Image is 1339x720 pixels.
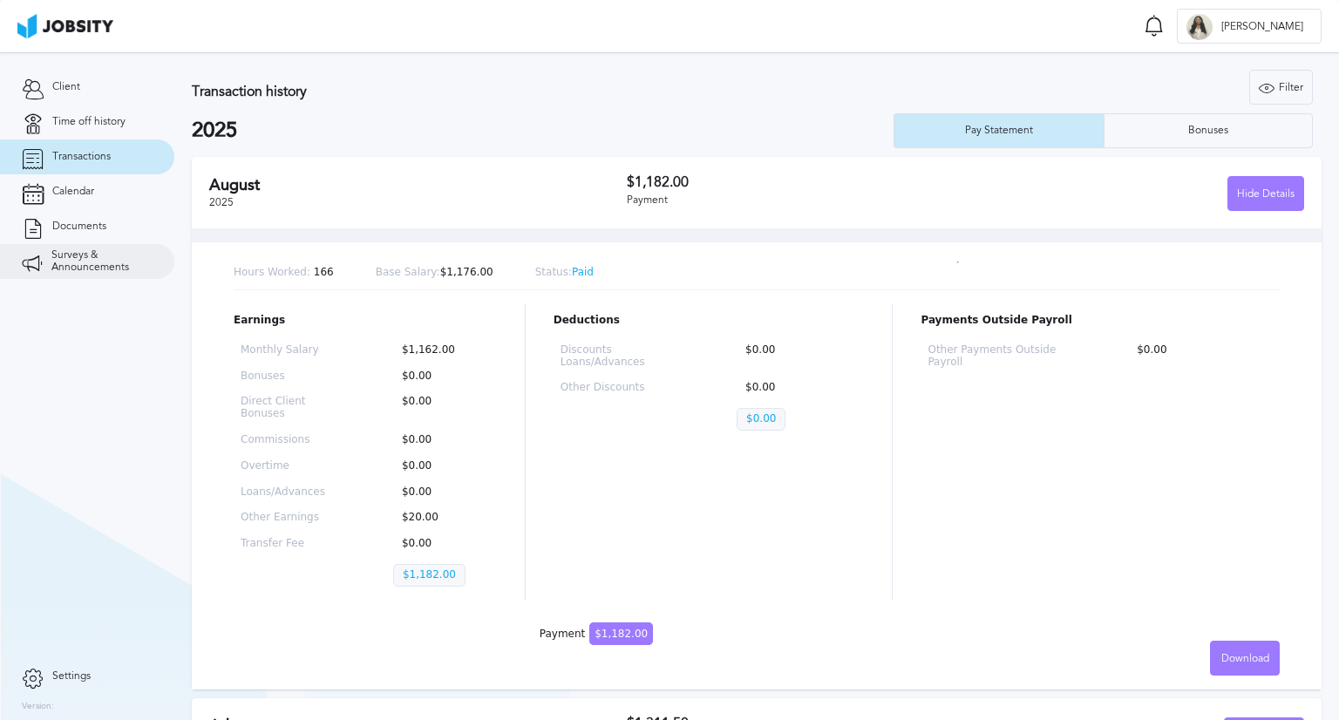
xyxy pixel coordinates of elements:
p: Commissions [241,434,337,446]
p: $0.00 [393,370,490,383]
span: Transactions [52,151,111,163]
img: ab4bad089aa723f57921c736e9817d99.png [17,14,113,38]
p: $20.00 [393,512,490,524]
p: $0.00 [1128,344,1273,369]
p: 166 [234,267,334,279]
p: $0.00 [737,344,857,369]
p: Monthly Salary [241,344,337,357]
p: Discounts Loans/Advances [561,344,681,369]
div: Payment [627,194,966,207]
h3: Transaction history [192,84,805,99]
h2: August [209,176,627,194]
p: Other Discounts [561,382,681,394]
p: Other Payments Outside Payroll [928,344,1072,369]
p: $0.00 [737,408,785,431]
p: $0.00 [393,460,490,472]
button: Download [1210,641,1280,676]
div: Filter [1250,71,1312,105]
p: $0.00 [393,434,490,446]
p: Deductions [554,315,865,327]
p: Earnings [234,315,497,327]
span: Calendar [52,186,94,198]
p: Bonuses [241,370,337,383]
p: $0.00 [393,396,490,420]
span: 2025 [209,196,234,208]
button: D[PERSON_NAME] [1177,9,1322,44]
p: Loans/Advances [241,486,337,499]
p: Overtime [241,460,337,472]
div: Hide Details [1228,177,1303,212]
button: Hide Details [1227,176,1304,211]
span: Time off history [52,116,126,128]
label: Version: [22,702,54,712]
span: Documents [52,221,106,233]
span: Status: [535,266,572,278]
span: Settings [52,670,91,683]
p: $1,176.00 [376,267,493,279]
p: $1,182.00 [393,564,466,587]
div: Payment [540,628,653,641]
p: Other Earnings [241,512,337,524]
button: Pay Statement [894,113,1104,148]
span: Download [1221,653,1269,665]
p: Payments Outside Payroll [921,315,1280,327]
span: $1,182.00 [589,622,653,645]
h3: $1,182.00 [627,174,966,190]
p: $0.00 [737,382,857,394]
p: $1,162.00 [393,344,490,357]
div: Pay Statement [956,125,1042,137]
p: Paid [535,267,594,279]
span: Surveys & Announcements [51,249,153,274]
p: $0.00 [393,486,490,499]
span: Base Salary: [376,266,440,278]
span: [PERSON_NAME] [1213,21,1312,33]
div: Bonuses [1179,125,1237,137]
p: $0.00 [393,538,490,550]
p: Direct Client Bonuses [241,396,337,420]
div: D [1186,14,1213,40]
p: Transfer Fee [241,538,337,550]
span: Client [52,81,80,93]
button: Filter [1249,70,1313,105]
h2: 2025 [192,119,894,143]
span: Hours Worked: [234,266,310,278]
button: Bonuses [1104,113,1314,148]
